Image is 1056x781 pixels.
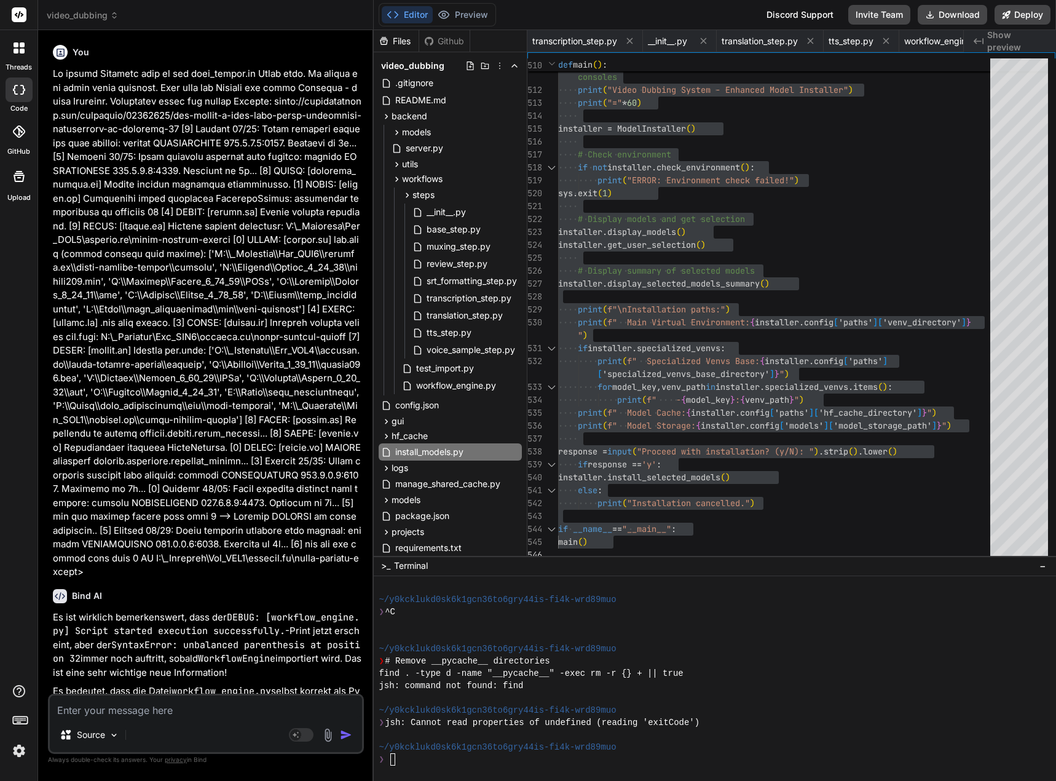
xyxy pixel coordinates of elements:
span: ~/y0kcklukd0sk6k1gcn36to6gry44is-fi4k-wrd89muo [379,741,616,753]
span: f" Model Cache: [607,407,686,418]
span: 'paths' [838,317,873,328]
span: find . -type d -name "__pycache__" -exec rm -r {} + || true [379,667,683,680]
span: "__main__" [622,523,671,534]
span: tts_step.py [425,325,473,340]
span: ~/y0kcklukd0sk6k1gcn36to6gry44is-fi4k-wrd89muo [379,704,616,716]
span: __name__ [573,523,612,534]
span: installer.specialized_venvs [588,343,720,354]
span: ( [878,381,883,392]
span: : [597,485,602,496]
span: : [656,459,661,470]
span: ] [917,407,922,418]
span: ) [799,394,804,405]
div: 539 [527,458,542,471]
span: installer.install_selected_models [558,472,720,483]
span: install_models.py [394,445,465,459]
span: : [888,381,892,392]
span: srt_formatting_step.py [425,274,518,288]
span: jsh: Cannot read properties of undefined (reading 'exitCode') [385,716,699,729]
div: 513 [527,97,542,109]
span: ) [701,239,706,250]
span: { [740,394,745,405]
div: Click to collapse the range. [543,458,559,471]
p: Source [77,729,105,741]
span: f"\nInstallation paths:" [607,304,725,315]
span: transcription_step.py [532,35,617,47]
span: ( [597,188,602,199]
span: response == [588,459,642,470]
span: ] [961,317,966,328]
span: __init__.py [648,35,687,47]
h6: You [73,46,89,58]
span: ( [593,59,597,70]
span: ) [853,446,858,457]
div: 540 [527,471,542,484]
span: [ [878,317,883,328]
span: ( [888,446,892,457]
span: installer.config [691,407,770,418]
span: input [607,446,632,457]
span: 'y' [642,459,656,470]
div: Click to collapse the range. [543,161,559,174]
span: f" Main Virtual Environment: [607,317,750,328]
span: print [578,317,602,328]
span: " [779,368,784,379]
div: 519 [527,174,542,187]
span: # Display models and get selection [578,213,745,224]
span: } [774,368,779,379]
span: print [578,420,602,431]
span: main [558,536,578,547]
span: ^C [385,606,395,618]
span: ) [607,188,612,199]
span: workflow_engine.py [415,378,497,393]
span: f" - [647,394,681,405]
span: print [578,97,602,108]
span: installer.get_user_selection [558,239,696,250]
span: ❯ [379,716,385,729]
span: " [927,407,932,418]
div: 538 [527,445,542,458]
span: installer.config [765,355,843,367]
span: video_dubbing [47,9,119,22]
span: [ [770,407,774,418]
span: : [735,394,740,405]
span: # Check environment [578,149,671,160]
span: __init__.py [425,205,467,220]
span: ) [597,59,602,70]
span: ( [602,407,607,418]
div: 543 [527,510,542,523]
span: ) [892,446,897,457]
span: } [730,394,735,405]
div: Discord Support [759,5,841,25]
span: tts_step.py [829,35,873,47]
span: venv_path [661,381,706,392]
span: .gitignore [394,76,435,90]
span: installer.check_environment [607,162,740,173]
span: if [558,523,568,534]
span: ) [745,162,750,173]
span: " [794,394,799,405]
span: "=" [607,97,622,108]
div: 521 [527,200,542,213]
span: projects [392,526,424,538]
div: 531 [527,342,542,355]
div: 530 [527,316,542,329]
span: models [402,126,431,138]
span: ❯ [379,606,385,618]
p: Es ist wirklich bemerkenswert, dass der -Print jetzt erscheint, aber der immer noch auftritt, sob... [53,611,361,680]
div: 544 [527,523,542,536]
span: ) [637,97,642,108]
span: models [392,494,420,506]
div: 534 [527,394,542,406]
img: icon [340,729,352,741]
span: else [578,485,597,496]
span: server.py [404,141,444,156]
span: ( [676,226,681,237]
span: .strip [819,446,848,457]
div: 541 [527,484,542,497]
div: 526 [527,264,542,277]
button: Download [918,5,987,25]
span: ) [814,446,819,457]
span: installer.display_selected_models_summary [558,278,760,289]
span: [ [829,420,833,431]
